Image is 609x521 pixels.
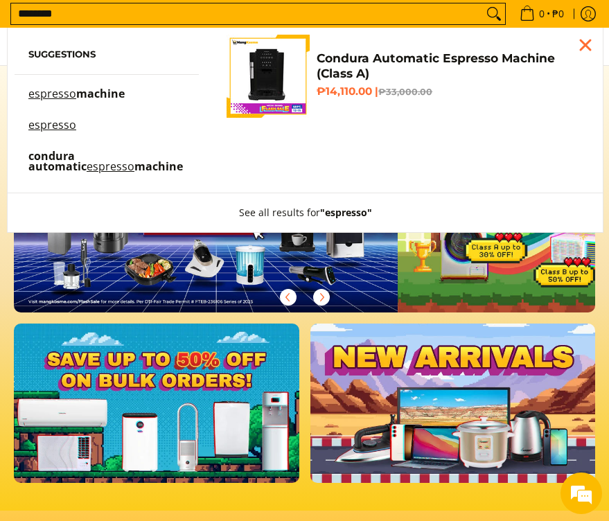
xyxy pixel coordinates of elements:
h6: ₱14,110.00 | [317,85,582,98]
mark: espresso [87,159,134,174]
span: ₱0 [550,9,566,19]
mark: espresso [28,117,76,132]
a: espresso [28,120,185,144]
img: Condura Automatic Espresso Machine (Class A) [227,35,310,118]
span: 0 [537,9,547,19]
p: espresso [28,120,76,144]
div: Close pop up [575,35,596,55]
p: espresso machine [28,89,125,113]
button: Previous [273,282,303,312]
mark: espresso [28,86,76,101]
a: condura automatic espresso machine [28,151,185,186]
a: espresso machine [28,89,185,113]
h4: Condura Automatic Espresso Machine (Class A) [317,51,582,80]
button: Next [306,282,337,312]
span: condura automatic [28,148,87,174]
del: ₱33,000.00 [378,87,432,97]
span: machine [76,86,125,101]
span: machine [134,159,183,174]
a: Condura Automatic Espresso Machine (Class A) Condura Automatic Espresso Machine (Class A) ₱14,110... [227,35,582,118]
button: See all results for"espresso" [225,193,386,232]
span: • [515,6,568,21]
button: Search [483,3,505,24]
h6: Suggestions [28,48,185,60]
strong: "espresso" [320,206,372,219]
